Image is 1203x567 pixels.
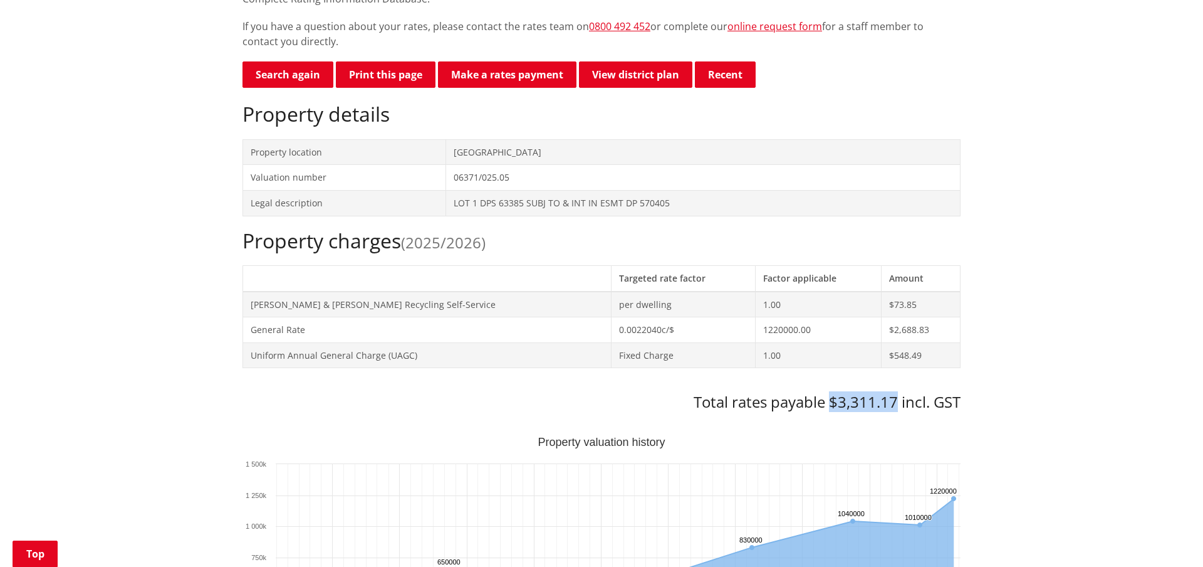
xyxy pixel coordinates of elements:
[401,232,486,253] span: (2025/2026)
[882,265,961,291] th: Amount
[756,317,882,343] td: 1220000.00
[243,190,446,216] td: Legal description
[612,342,756,368] td: Fixed Charge
[438,61,576,88] a: Make a rates payment
[251,554,266,561] text: 750k
[242,229,961,253] h2: Property charges
[695,61,756,88] button: Recent
[538,436,665,448] text: Property valuation history
[445,139,960,165] td: [GEOGRAPHIC_DATA]
[437,558,461,566] text: 650000
[243,342,612,368] td: Uniform Annual General Charge (UAGC)
[243,165,446,191] td: Valuation number
[612,265,756,291] th: Targeted rate factor
[242,19,961,49] p: If you have a question about your rates, please contact the rates team on or complete our for a s...
[242,393,961,411] h3: Total rates payable $3,311.17 incl. GST
[242,61,333,88] a: Search again
[727,19,822,33] a: online request form
[930,487,957,495] text: 1220000
[739,536,763,544] text: 830000
[246,460,267,468] text: 1 500k
[336,61,435,88] button: Print this page
[1145,514,1190,559] iframe: Messenger Launcher
[589,19,650,33] a: 0800 492 452
[246,492,267,499] text: 1 250k
[749,545,754,550] path: Saturday, Jun 30, 12:00, 830,000. Capital Value.
[882,317,961,343] td: $2,688.83
[246,522,267,530] text: 1 000k
[756,342,882,368] td: 1.00
[905,514,932,521] text: 1010000
[756,292,882,317] td: 1.00
[838,510,865,517] text: 1040000
[579,61,692,88] a: View district plan
[445,190,960,216] td: LOT 1 DPS 63385 SUBJ TO & INT IN ESMT DP 570405
[243,292,612,317] td: [PERSON_NAME] & [PERSON_NAME] Recycling Self-Service
[951,496,956,501] path: Sunday, Jun 30, 12:00, 1,220,000. Capital Value.
[917,522,922,527] path: Friday, Jun 30, 12:00, 1,010,000. Capital Value.
[445,165,960,191] td: 06371/025.05
[13,541,58,567] a: Top
[243,139,446,165] td: Property location
[882,292,961,317] td: $73.85
[850,519,855,524] path: Wednesday, Jun 30, 12:00, 1,040,000. Capital Value.
[756,265,882,291] th: Factor applicable
[882,342,961,368] td: $548.49
[242,102,961,126] h2: Property details
[612,317,756,343] td: 0.0022040c/$
[243,317,612,343] td: General Rate
[612,292,756,317] td: per dwelling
